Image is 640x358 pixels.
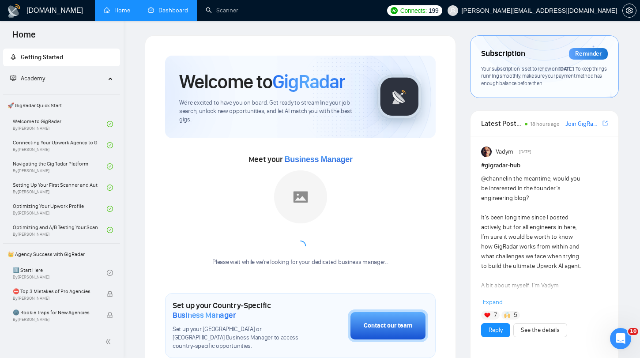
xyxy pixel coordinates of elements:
h1: # gigradar-hub [481,161,608,170]
span: Latest Posts from the GigRadar Community [481,118,522,129]
span: check-circle [107,270,113,276]
img: ❤️ [484,312,490,318]
a: Optimizing and A/B Testing Your Scanner for Better ResultsBy[PERSON_NAME] [13,220,107,240]
a: Navigating the GigRadar PlatformBy[PERSON_NAME] [13,157,107,176]
a: homeHome [104,7,130,14]
span: check-circle [107,185,113,191]
span: 5 [514,311,517,320]
div: Reminder [569,48,608,60]
a: 1️⃣ Start HereBy[PERSON_NAME] [13,263,107,283]
span: lock [107,312,113,318]
span: check-circle [107,227,113,233]
span: fund-projection-screen [10,75,16,81]
a: Connecting Your Upwork Agency to GigRadarBy[PERSON_NAME] [13,136,107,155]
span: loading [294,240,306,252]
a: Optimizing Your Upwork ProfileBy[PERSON_NAME] [13,199,107,219]
a: dashboardDashboard [148,7,188,14]
li: Getting Started [3,49,120,66]
button: Reply [481,323,510,337]
a: Welcome to GigRadarBy[PERSON_NAME] [13,114,107,134]
span: lock [107,291,113,297]
img: gigradar-logo.png [377,75,422,119]
span: Vadym [496,147,513,157]
h1: Set up your Country-Specific [173,301,304,320]
span: Home [5,28,43,47]
a: searchScanner [206,7,238,14]
span: check-circle [107,206,113,212]
span: 👑 Agency Success with GigRadar [4,245,119,263]
button: See the details [513,323,567,337]
span: check-circle [107,121,113,127]
span: 7 [494,311,497,320]
span: Getting Started [21,53,63,61]
img: placeholder.png [274,170,327,223]
span: We're excited to have you on board. Get ready to streamline your job search, unlock new opportuni... [179,99,363,124]
span: Academy [21,75,45,82]
span: [DATE] [558,65,573,72]
a: Reply [489,325,503,335]
span: GigRadar [272,70,345,94]
span: Academy [10,75,45,82]
span: check-circle [107,142,113,148]
a: setting [622,7,636,14]
span: ⛔ Top 3 Mistakes of Pro Agencies [13,287,98,296]
span: 18 hours ago [530,121,560,127]
iframe: Intercom live chat [610,328,631,349]
span: check-circle [107,163,113,170]
div: Contact our team [364,321,412,331]
span: By [PERSON_NAME] [13,317,98,322]
button: Contact our team [348,309,428,342]
div: Please wait while we're looking for your dedicated business manager... [207,258,394,267]
span: Expand [483,298,503,306]
span: 🚀 GigRadar Quick Start [4,97,119,114]
span: 199 [429,6,438,15]
span: rocket [10,54,16,60]
span: setting [623,7,636,14]
span: 10 [628,328,638,335]
img: upwork-logo.png [391,7,398,14]
a: Join GigRadar Slack Community [565,119,601,129]
span: Set up your [GEOGRAPHIC_DATA] or [GEOGRAPHIC_DATA] Business Manager to access country-specific op... [173,325,304,350]
img: Vadym [481,147,492,157]
span: Meet your [248,155,353,164]
a: Setting Up Your First Scanner and Auto-BidderBy[PERSON_NAME] [13,178,107,197]
a: See the details [521,325,560,335]
span: Connects: [400,6,427,15]
span: [DATE] [519,148,531,156]
a: export [602,119,608,128]
img: 🙌 [504,312,510,318]
button: setting [622,4,636,18]
span: @channel [481,175,507,182]
span: By [PERSON_NAME] [13,296,98,301]
img: logo [7,4,21,18]
span: Your subscription is set to renew on . To keep things running smoothly, make sure your payment me... [481,65,606,87]
span: Subscription [481,46,525,61]
span: 🌚 Rookie Traps for New Agencies [13,308,98,317]
span: user [450,8,456,14]
span: export [602,120,608,127]
span: Business Manager [285,155,353,164]
h1: Welcome to [179,70,345,94]
span: Business Manager [173,310,236,320]
span: double-left [105,337,114,346]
